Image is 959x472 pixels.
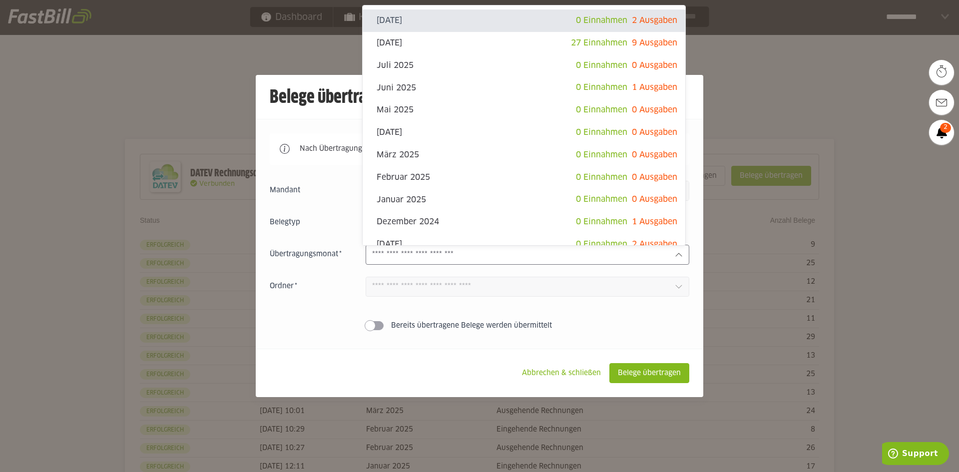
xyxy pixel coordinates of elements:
sl-option: Dezember 2024 [363,211,685,233]
span: 0 Einnahmen [576,106,627,114]
span: 0 Ausgaben [632,151,677,159]
span: 2 Ausgaben [632,16,677,24]
sl-switch: Bereits übertragene Belege werden übermittelt [270,321,689,331]
sl-button: Belege übertragen [609,363,689,383]
span: 1 Ausgaben [632,83,677,91]
span: 0 Einnahmen [576,128,627,136]
span: 0 Einnahmen [576,195,627,203]
span: 0 Einnahmen [576,151,627,159]
span: 0 Ausgaben [632,128,677,136]
sl-option: Juni 2025 [363,76,685,99]
span: 0 Ausgaben [632,61,677,69]
sl-option: Mai 2025 [363,99,685,121]
span: 27 Einnahmen [571,39,627,47]
span: 0 Einnahmen [576,240,627,248]
sl-option: Juli 2025 [363,54,685,77]
span: 2 Ausgaben [632,240,677,248]
span: 0 Einnahmen [576,173,627,181]
iframe: Öffnet ein Widget, in dem Sie weitere Informationen finden [882,442,949,467]
span: 1 Ausgaben [632,218,677,226]
span: 2 [940,123,951,133]
sl-button: Abbrechen & schließen [513,363,609,383]
sl-option: [DATE] [363,9,685,32]
a: 2 [929,120,954,145]
span: 0 Ausgaben [632,195,677,203]
span: 0 Einnahmen [576,218,627,226]
sl-option: [DATE] [363,32,685,54]
sl-option: Januar 2025 [363,188,685,211]
span: 0 Ausgaben [632,173,677,181]
sl-option: [DATE] [363,121,685,144]
span: 0 Einnahmen [576,83,627,91]
sl-option: März 2025 [363,144,685,166]
span: 9 Ausgaben [632,39,677,47]
span: 0 Einnahmen [576,16,627,24]
span: 0 Einnahmen [576,61,627,69]
sl-option: [DATE] [363,233,685,256]
span: 0 Ausgaben [632,106,677,114]
sl-option: Februar 2025 [363,166,685,189]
